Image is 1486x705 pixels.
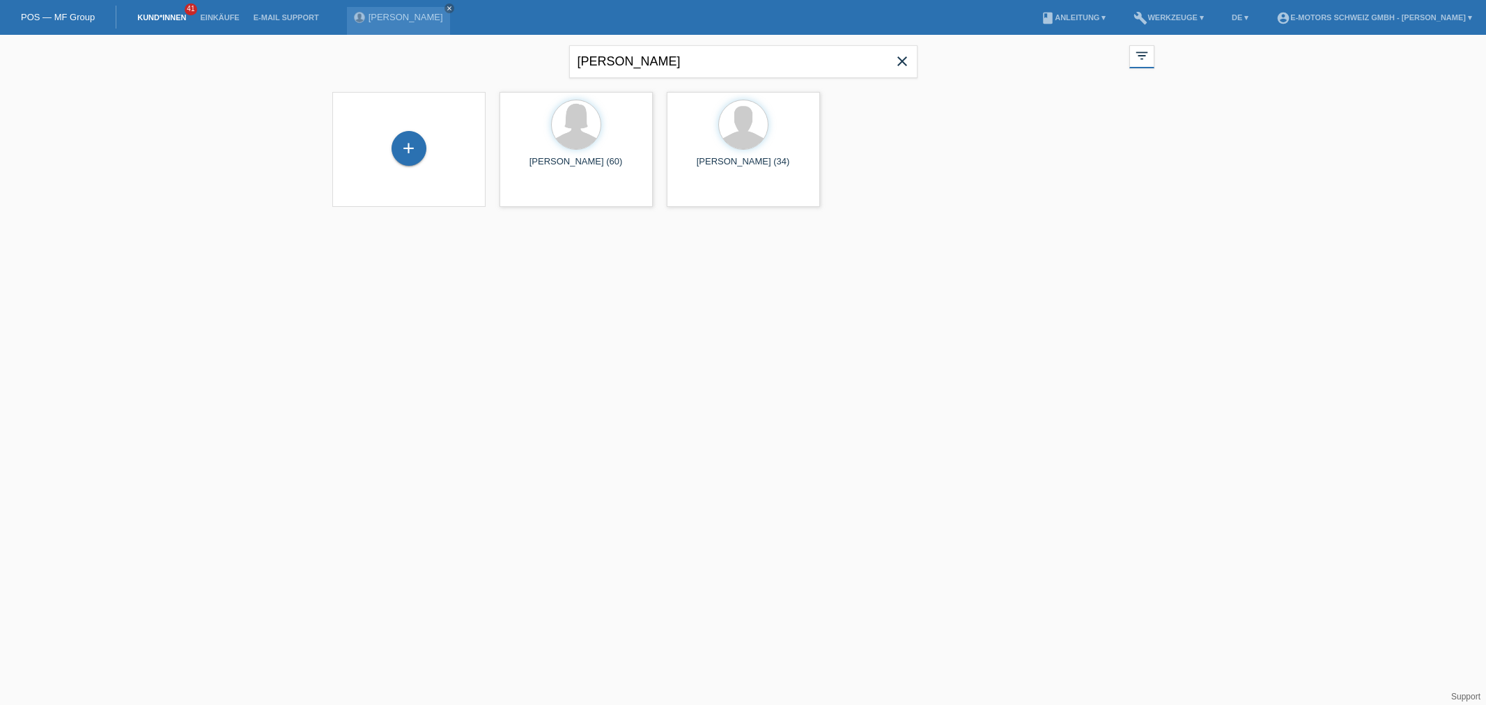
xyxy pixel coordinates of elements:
a: buildWerkzeuge ▾ [1127,13,1211,22]
a: bookAnleitung ▾ [1034,13,1113,22]
div: Kund*in hinzufügen [392,137,426,160]
a: DE ▾ [1225,13,1255,22]
span: 41 [185,3,197,15]
a: close [444,3,454,13]
a: Support [1451,692,1480,702]
input: Suche... [569,45,918,78]
a: Einkäufe [193,13,246,22]
a: E-Mail Support [247,13,326,22]
i: book [1041,11,1055,25]
i: account_circle [1276,11,1290,25]
a: Kund*innen [130,13,193,22]
i: close [894,53,911,70]
i: build [1133,11,1147,25]
i: close [446,5,453,12]
a: POS — MF Group [21,12,95,22]
a: account_circleE-Motors Schweiz GmbH - [PERSON_NAME] ▾ [1269,13,1479,22]
div: [PERSON_NAME] (60) [511,156,642,178]
a: [PERSON_NAME] [369,12,443,22]
div: [PERSON_NAME] (34) [678,156,809,178]
i: filter_list [1134,48,1150,63]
